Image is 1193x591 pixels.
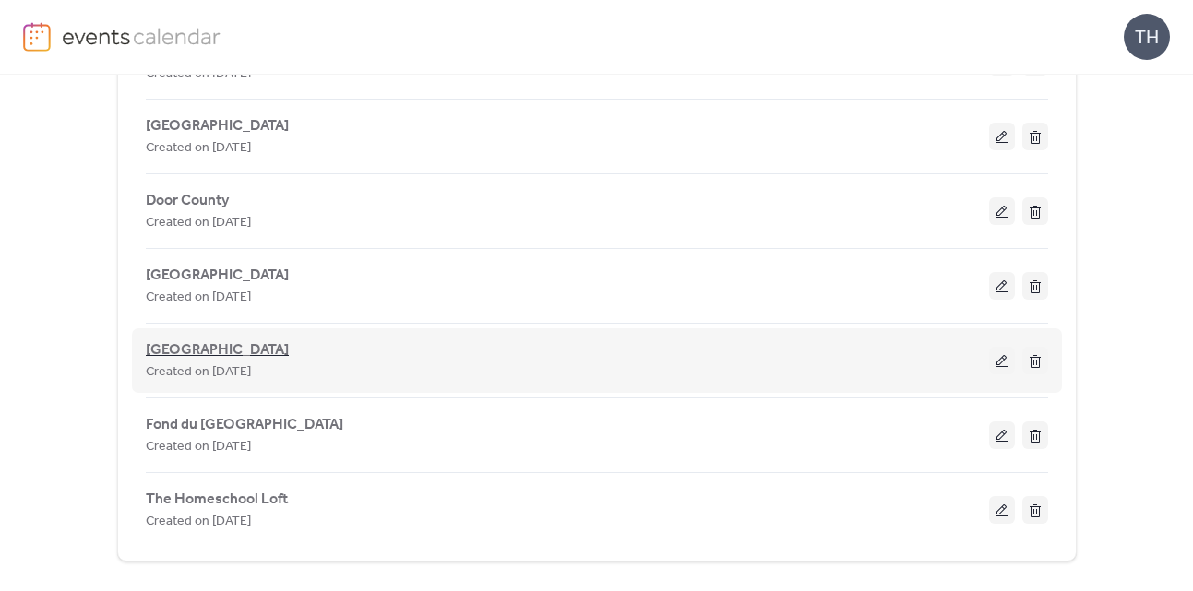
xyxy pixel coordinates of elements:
span: [GEOGRAPHIC_DATA] [146,115,289,137]
a: Fond du [GEOGRAPHIC_DATA] [146,420,343,430]
span: Created on [DATE] [146,137,251,160]
span: [GEOGRAPHIC_DATA] [146,265,289,287]
a: [GEOGRAPHIC_DATA] [146,270,289,280]
span: The Homeschool Loft [146,489,288,511]
span: Created on [DATE] [146,361,251,384]
span: Created on [DATE] [146,511,251,533]
span: Created on [DATE] [146,63,251,85]
span: Created on [DATE] [146,436,251,458]
span: [GEOGRAPHIC_DATA] [146,339,289,361]
span: Created on [DATE] [146,212,251,234]
span: Fond du [GEOGRAPHIC_DATA] [146,414,343,436]
img: logo [23,22,51,52]
a: Door County [146,195,229,206]
a: The Homeschool Loft [146,494,288,504]
a: [GEOGRAPHIC_DATA] [146,345,289,356]
a: [GEOGRAPHIC_DATA] [146,121,289,131]
img: logo-type [62,22,221,50]
span: Door County [146,190,229,212]
span: Created on [DATE] [146,287,251,309]
div: TH [1124,14,1170,60]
